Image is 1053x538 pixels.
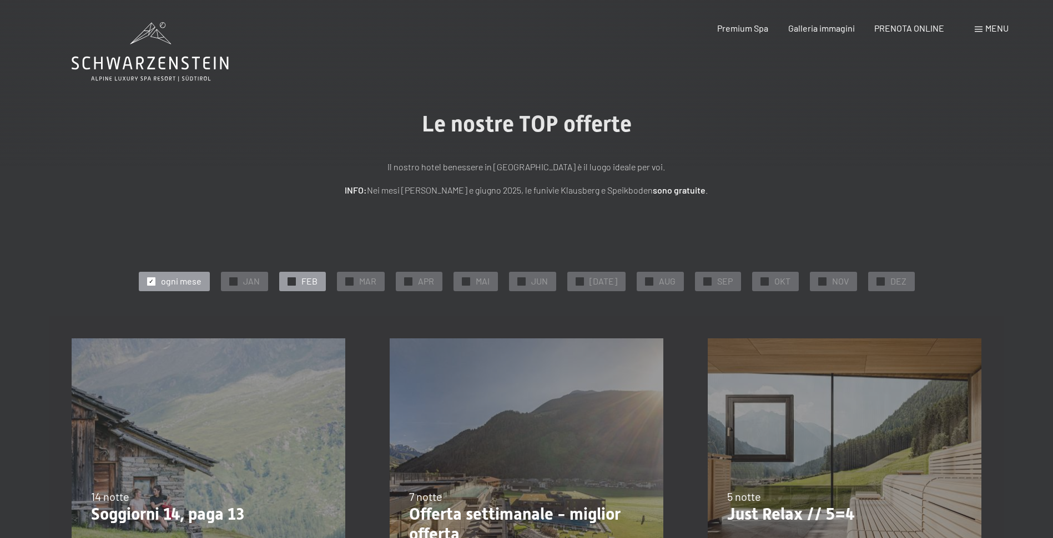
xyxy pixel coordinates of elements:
[249,183,804,197] p: Nei mesi [PERSON_NAME] e giugno 2025, le funivie Klausberg e Speikboden .
[820,277,824,285] span: ✓
[890,275,906,287] span: DEZ
[705,277,709,285] span: ✓
[717,23,768,33] a: Premium Spa
[289,277,294,285] span: ✓
[774,275,790,287] span: OKT
[531,275,548,287] span: JUN
[985,23,1009,33] span: Menu
[418,275,434,287] span: APR
[91,504,326,524] p: Soggiorni 14, paga 13
[476,275,490,287] span: MAI
[653,185,706,195] strong: sono gratuite
[463,277,468,285] span: ✓
[249,160,804,174] p: Il nostro hotel benessere in [GEOGRAPHIC_DATA] è il luogo ideale per voi.
[788,23,855,33] a: Galleria immagini
[347,277,351,285] span: ✓
[717,275,733,287] span: SEP
[422,111,632,137] span: Le nostre TOP offerte
[345,185,367,195] strong: INFO:
[577,277,582,285] span: ✓
[243,275,260,287] span: JAN
[878,277,883,285] span: ✓
[590,275,617,287] span: [DATE]
[301,275,318,287] span: FEB
[659,275,676,287] span: AUG
[727,504,962,524] p: Just Relax // 5=4
[762,277,767,285] span: ✓
[91,490,129,503] span: 14 notte
[161,275,201,287] span: ogni mese
[727,490,761,503] span: 5 notte
[406,277,410,285] span: ✓
[359,275,376,287] span: MAR
[149,277,153,285] span: ✓
[231,277,235,285] span: ✓
[874,23,944,33] a: PRENOTA ONLINE
[832,275,849,287] span: NOV
[409,490,442,503] span: 7 notte
[647,277,651,285] span: ✓
[519,277,523,285] span: ✓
